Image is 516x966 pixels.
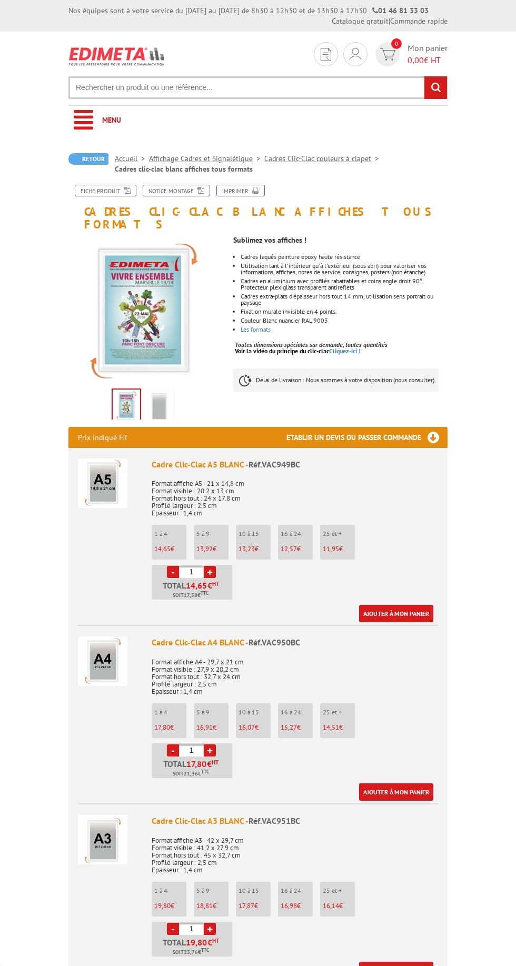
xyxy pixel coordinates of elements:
img: cadre_blanc_vide.jpg [146,391,172,423]
li: Cadres extra-plats d'épaisseur hors tout 14 mm, utilisation sens portrait ou paysage [241,293,448,306]
strong: 01 46 81 33 03 [372,6,429,15]
p: € [281,724,313,731]
span: Soit € [173,591,209,600]
a: Fiche produit [75,185,136,196]
p: Format affiche A5 - 21 x 14,8 cm Format visible : 20.2 x 13 cm Format hors tout : 24 x 17.8 cm Pr... [152,473,438,517]
p: € [323,902,355,910]
li: Fixation murale invisible en 4 points. [241,308,448,315]
p: 16 à 24 [281,709,313,716]
h3: Etablir un devis ou passer commande [286,427,448,448]
span: 17,58 [184,591,197,600]
span: € [207,760,212,768]
span: 0 [391,38,402,49]
span: 17,80 [186,760,207,768]
span: 18,81 [196,901,213,910]
span: Soit € [173,770,209,778]
a: - [167,923,179,935]
p: 25 et + [323,887,355,894]
span: Mon panier [408,42,448,66]
div: Nos équipes sont à votre service du [DATE] au [DATE] de 8h30 à 12h30 et de 13h30 à 17h30 [68,5,429,16]
span: 23,76 [184,948,198,957]
p: 5 à 9 [196,530,229,537]
a: Notice Montage [143,185,210,196]
span: 19,80 [186,938,207,947]
a: + [204,744,216,756]
img: cadres_aluminium_clic_clac_vac949bc.jpg [113,390,140,422]
p: € [196,902,229,910]
a: Les formats [241,325,271,333]
img: devis rapide [350,48,361,61]
p: 25 et + [323,709,355,716]
span: 14,51 [323,723,339,732]
p: 1 à 4 [154,709,186,716]
p: Total [154,938,232,957]
p: 16 à 24 [281,887,313,894]
p: € [239,545,271,553]
p: € [281,902,313,910]
a: Accueil [115,154,149,163]
a: Menu [68,106,448,135]
p: € [154,545,186,553]
span: 16,14 [323,901,339,910]
p: 16 à 24 [281,530,313,537]
span: Voir la vidéo du principe du clic-clac [235,347,329,355]
a: + [204,923,216,935]
span: 21,36 [184,770,198,778]
p: Format affiche A4 - 29,7 x 21 cm Format visible : 27,9 x 20,2 cm Format hors tout : 32,7 x 24 cm ... [152,651,438,695]
img: devis rapide [380,48,395,61]
span: 16,98 [281,901,297,910]
a: Affichage Cadres et Signalétique [149,154,264,163]
span: € [207,581,212,590]
div: Cadre Clic-Clac A5 BLANC - [152,459,438,471]
img: Edimeta [68,42,166,71]
sup: HT [212,937,219,944]
span: 16,91 [196,723,213,732]
a: + [204,566,216,578]
li: Utilisation tant à l'intérieur qu'à l'extérieur (sous abri) pour valoriser vos informations, affi... [241,263,448,275]
img: Cadre Clic-Clac A3 BLANC [78,815,127,864]
sup: HT [212,580,219,587]
span: 17,87 [239,901,254,910]
img: devis rapide [321,48,331,61]
a: Catalogue gratuit [332,16,389,26]
a: Cadres Clic-Clac couleurs à clapet [264,154,383,163]
span: € [207,938,212,947]
div: Cadre Clic-Clac A3 BLANC - [152,815,438,827]
p: Format affiche A3 - 42 x 29,7 cm Format visible : 41,2 x 27,9 cm Format hors tout : 45 x 32,7 cm ... [152,830,438,874]
span: 19,80 [154,901,171,910]
p: € [323,724,355,731]
input: Rechercher un produit ou une référence... [68,76,448,99]
p: 5 à 9 [196,887,229,894]
p: € [154,902,186,910]
li: Cadres laqués peinture epoxy haute résistance [241,254,448,260]
li: Cadres en aluminium avec profilés rabattables et coins angle droit 90°. Protecteur plexiglass tra... [241,278,448,291]
span: 15,27 [281,723,297,732]
span: 16,07 [239,723,255,732]
h1: Cadres clic-clac blanc affiches tous formats [61,185,455,231]
a: Voir la vidéo du principe du clic-clacCliquez-ici ! [235,347,361,355]
a: Commande rapide [390,16,448,26]
span: 14,65 [154,544,171,553]
p: 1 à 4 [154,530,186,537]
p: 10 à 15 [239,709,271,716]
div: Cadre Clic-Clac A4 BLANC - [152,636,438,649]
p: Total [154,760,232,778]
p: 5 à 9 [196,709,229,716]
input: rechercher [424,76,447,99]
span: 11,95 [323,544,339,553]
span: Menu [102,115,121,125]
span: 14,65 [186,581,207,590]
p: Délai de livraison : Nous sommes à votre disposition (nous consulter). [233,369,439,392]
span: Réf.VAC950BC [249,637,300,648]
p: € [196,545,229,553]
p: 1 à 4 [154,887,186,894]
span: 13,23 [239,544,255,553]
a: Ajouter à mon panier [359,783,433,801]
sup: TTC [201,769,209,774]
span: Réf.VAC949BC [249,459,300,470]
sup: TTC [201,947,209,953]
p: € [196,724,229,731]
a: Imprimer [216,185,265,196]
sup: HT [212,759,219,766]
p: Sublimez vos affiches ! [233,237,448,243]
